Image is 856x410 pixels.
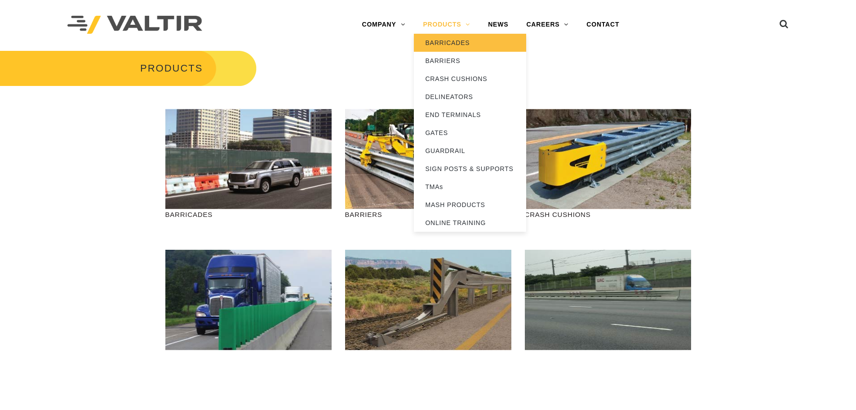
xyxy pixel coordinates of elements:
[165,209,332,220] p: BARRICADES
[414,142,526,160] a: GUARDRAIL
[345,209,511,220] p: BARRIERS
[414,178,526,196] a: TMAs
[479,16,517,34] a: NEWS
[577,16,628,34] a: CONTACT
[414,124,526,142] a: GATES
[414,88,526,106] a: DELINEATORS
[67,16,202,34] img: Valtir
[414,34,526,52] a: BARRICADES
[414,52,526,70] a: BARRIERS
[414,70,526,88] a: CRASH CUSHIONS
[353,16,414,34] a: COMPANY
[414,214,526,232] a: ONLINE TRAINING
[525,209,691,220] p: CRASH CUSHIONS
[414,160,526,178] a: SIGN POSTS & SUPPORTS
[517,16,577,34] a: CAREERS
[414,16,479,34] a: PRODUCTS
[414,196,526,214] a: MASH PRODUCTS
[414,106,526,124] a: END TERMINALS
